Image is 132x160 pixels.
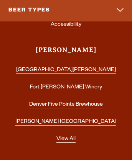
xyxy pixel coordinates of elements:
a: [GEOGRAPHIC_DATA][PERSON_NAME] [16,67,116,74]
a: Fort [PERSON_NAME] Winery [30,85,102,91]
h3: [PERSON_NAME] [10,46,122,61]
a: Accessibility [51,22,81,28]
span: Beer Types [8,8,50,14]
a: Denver Five Points Brewhouse [29,102,103,108]
a: [PERSON_NAME] [GEOGRAPHIC_DATA] [15,119,116,126]
button: Beer Types [6,3,126,18]
a: View All [56,136,76,143]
